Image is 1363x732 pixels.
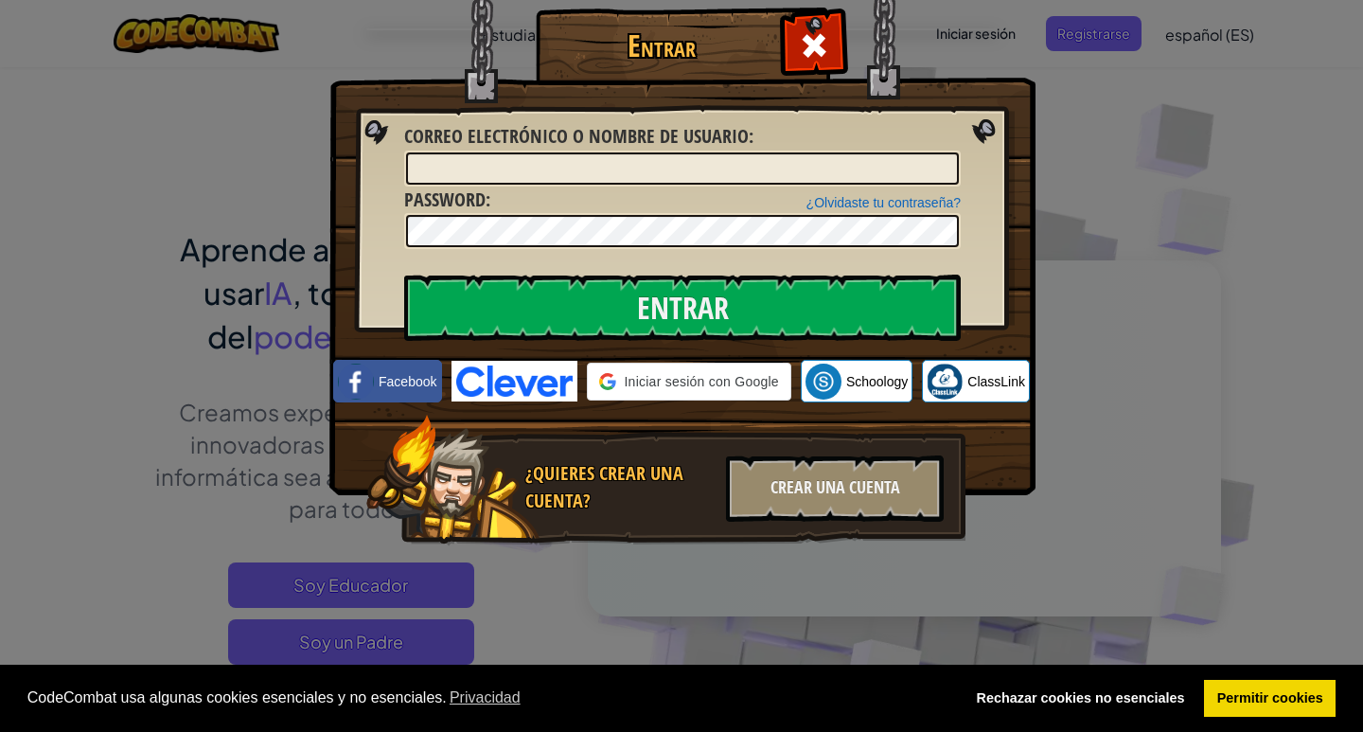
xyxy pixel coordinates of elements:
[806,195,961,210] a: ¿Olvidaste tu contraseña?
[447,684,523,712] a: learn more about cookies
[404,123,753,151] label: :
[451,361,578,402] img: clever-logo-blue.png
[624,372,778,391] span: Iniciar sesión con Google
[404,187,486,212] span: Password
[379,372,436,391] span: Facebook
[967,372,1025,391] span: ClassLink
[404,123,749,149] span: Correo electrónico o nombre de usuario
[338,364,374,400] img: facebook_small.png
[726,455,944,522] div: Crear una cuenta
[846,372,908,391] span: Schoology
[540,29,782,62] h1: Entrar
[525,460,715,514] div: ¿Quieres crear una cuenta?
[404,275,961,341] input: Entrar
[404,187,490,214] label: :
[587,363,790,401] div: Iniciar sesión con Google
[1204,680,1336,718] a: allow cookies
[964,680,1197,718] a: deny cookies
[27,684,948,712] span: CodeCombat usa algunas cookies esenciales y no esenciales.
[927,364,963,400] img: classlink-logo-small.png
[805,364,841,400] img: schoology.png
